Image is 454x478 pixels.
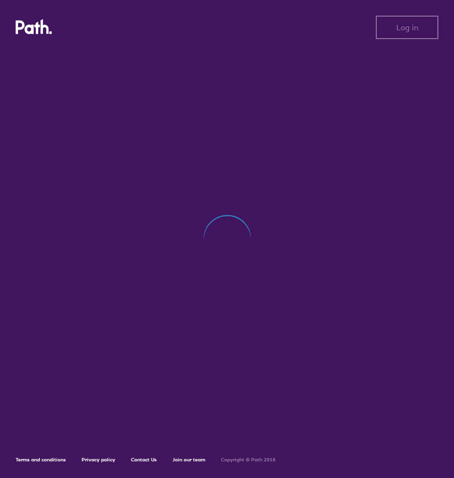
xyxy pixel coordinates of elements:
a: Privacy policy [82,456,115,463]
a: Contact Us [131,456,157,463]
button: Log in [376,16,438,39]
h6: Copyright © Path 2018 [221,457,276,463]
a: Join our team [173,456,205,463]
span: Log in [396,23,418,32]
a: Terms and conditions [16,456,66,463]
